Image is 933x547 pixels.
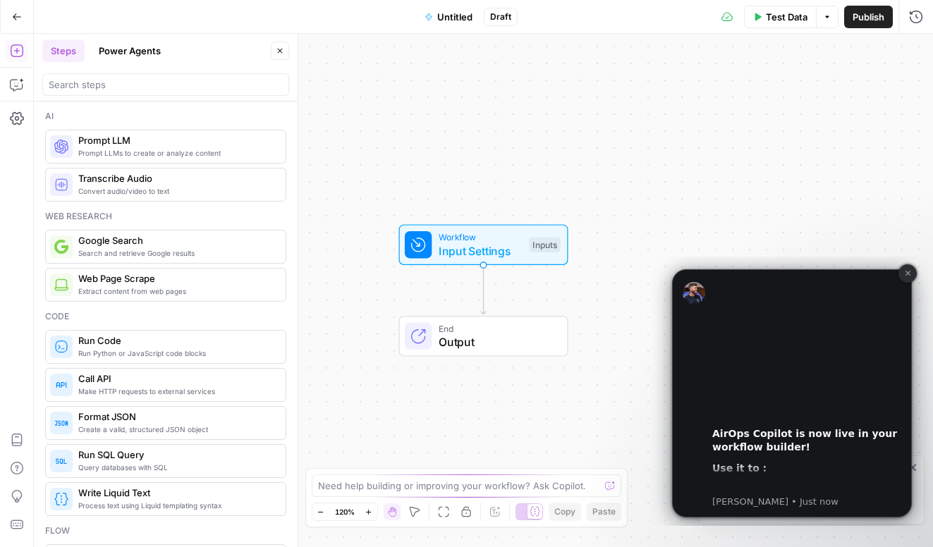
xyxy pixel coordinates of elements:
[554,505,575,518] span: Copy
[78,285,274,297] span: Extract content from web pages
[78,233,274,247] span: Google Search
[78,133,274,147] span: Prompt LLM
[335,506,355,517] span: 120%
[78,147,274,159] span: Prompt LLMs to create or analyze content
[490,11,511,23] span: Draft
[844,6,893,28] button: Publish
[481,265,486,314] g: Edge from start to end
[78,171,274,185] span: Transcribe Audio
[353,316,615,357] div: EndOutput
[78,462,274,473] span: Query databases with SQL
[78,247,274,259] span: Search and retrieve Google results
[353,224,615,265] div: WorkflowInput SettingsInputs
[49,78,283,92] input: Search steps
[45,524,286,537] div: Flow
[78,386,274,397] span: Make HTTP requests to external services
[439,321,554,335] span: End
[651,257,933,526] iframe: Intercom notifications message
[78,371,274,386] span: Call API
[592,505,616,518] span: Paste
[529,237,560,252] div: Inputs
[78,500,274,511] span: Process text using Liquid templating syntax
[78,448,274,462] span: Run SQL Query
[90,39,169,62] button: Power Agents
[78,486,274,500] span: Write Liquid Text
[744,6,816,28] button: Test Data
[853,10,884,24] span: Publish
[78,410,274,424] span: Format JSON
[416,6,481,28] button: Untitled
[42,39,85,62] button: Steps
[78,333,274,348] span: Run Code
[439,333,554,350] span: Output
[587,503,621,521] button: Paste
[45,110,286,123] div: Ai
[45,310,286,323] div: Code
[78,424,274,435] span: Create a valid, structured JSON object
[78,185,274,197] span: Convert audio/video to text
[766,10,807,24] span: Test Data
[45,210,286,223] div: Web research
[78,348,274,359] span: Run Python or JavaScript code blocks
[437,10,472,24] span: Untitled
[439,242,523,259] span: Input Settings
[439,231,523,244] span: Workflow
[78,271,274,285] span: Web Page Scrape
[549,503,581,521] button: Copy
